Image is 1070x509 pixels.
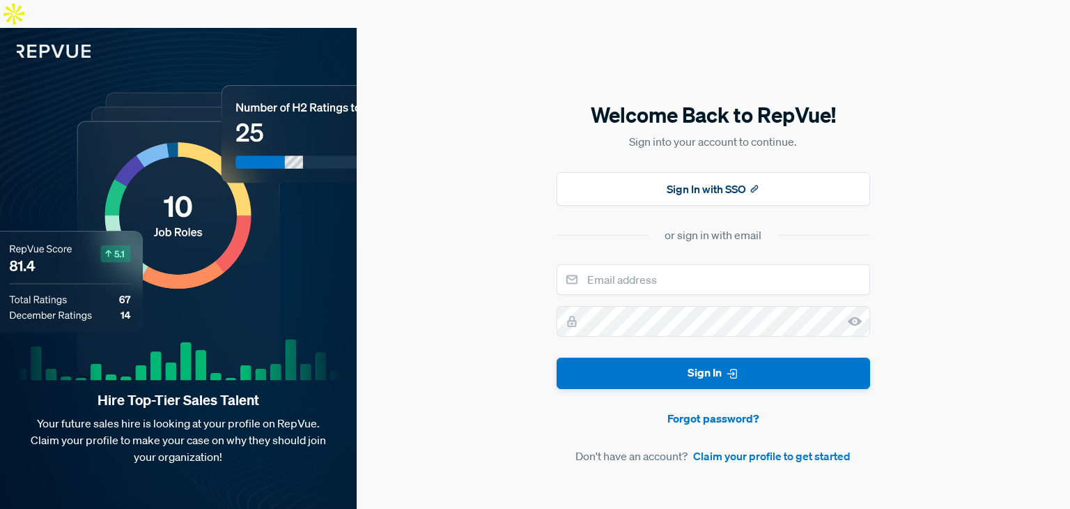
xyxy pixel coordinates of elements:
[557,172,870,206] button: Sign In with SSO
[557,100,870,130] h5: Welcome Back to RepVue!
[557,448,870,464] article: Don't have an account?
[557,133,870,150] p: Sign into your account to continue.
[22,391,334,409] strong: Hire Top-Tier Sales Talent
[557,264,870,295] input: Email address
[665,227,761,243] div: or sign in with email
[22,415,334,465] p: Your future sales hire is looking at your profile on RepVue. Claim your profile to make your case...
[557,410,870,427] a: Forgot password?
[557,358,870,389] button: Sign In
[693,448,851,464] a: Claim your profile to get started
